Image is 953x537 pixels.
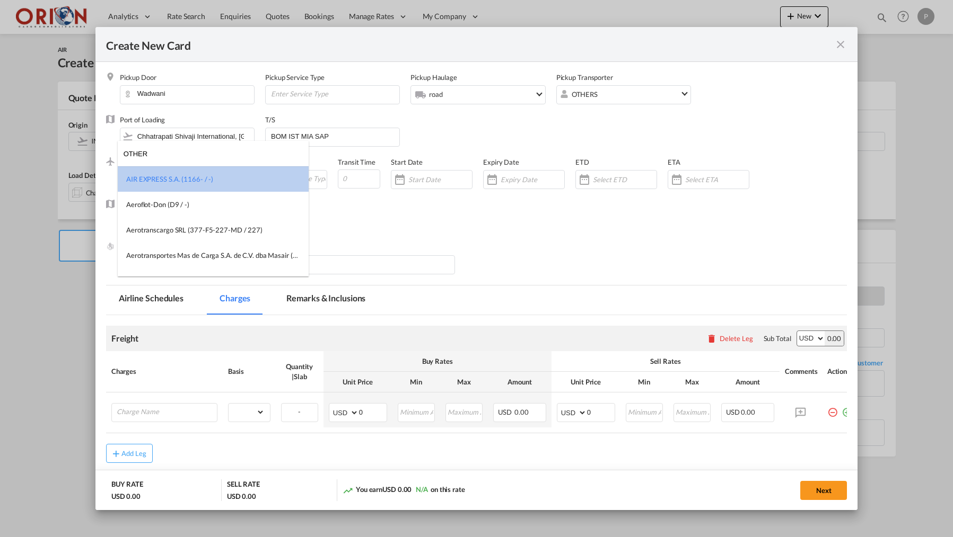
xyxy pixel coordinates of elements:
md-option: Aeroflot-Don [118,192,309,217]
input: Select Airline [124,141,309,166]
div: Aerotransportes Mas de Carga S.A. de C.V. dba Masair (936-M7-865-MX / 865) [126,250,300,260]
div: AIR EXPRESS S.A. (1166- / -) [126,174,213,184]
md-option: AIR EXPRESS S.A. [118,166,309,192]
md-option: Aerotranscargo SRL [118,217,309,243]
div: Aerotranscargo SRL (377-F5-227-MD / 227) [126,225,263,235]
div: Aeroflot-Don (D9 / -) [126,200,189,209]
md-option: Air Botswana [118,268,309,293]
iframe: Chat [8,481,45,521]
md-option: Aerotransportes Mas de Carga S.A. de C.V. dba Masair [118,243,309,268]
div: Air Botswana (500-BP-636-BW / 636) [126,276,243,285]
